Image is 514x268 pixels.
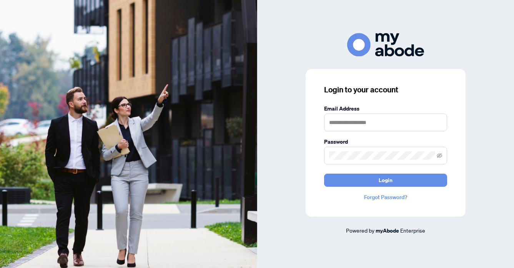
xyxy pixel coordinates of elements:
span: Powered by [346,227,374,234]
span: Login [379,174,393,186]
a: Forgot Password? [324,193,447,201]
span: eye-invisible [437,153,442,158]
span: Enterprise [400,227,425,234]
label: Email Address [324,104,447,113]
img: ma-logo [347,33,424,57]
h3: Login to your account [324,84,447,95]
a: myAbode [376,226,399,235]
button: Login [324,174,447,187]
label: Password [324,137,447,146]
